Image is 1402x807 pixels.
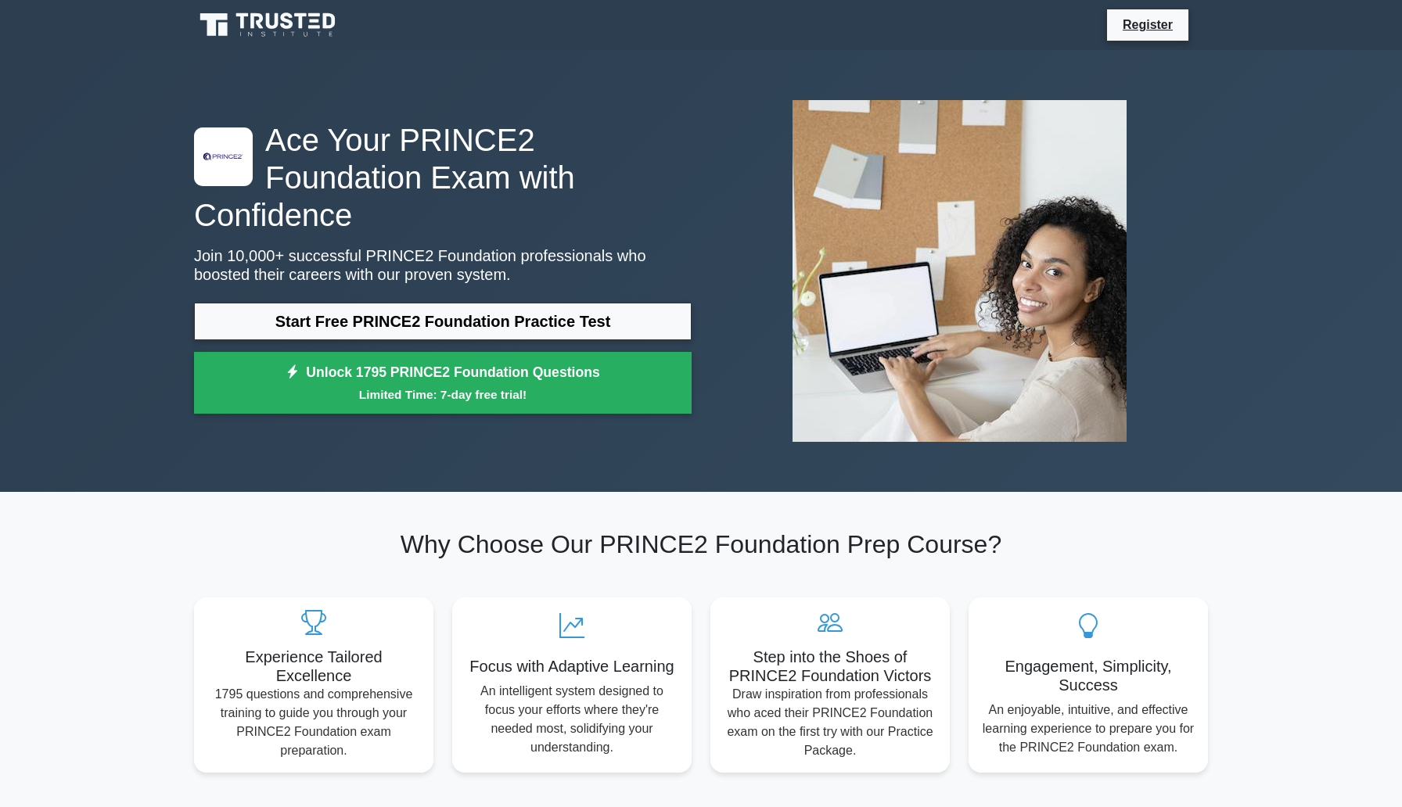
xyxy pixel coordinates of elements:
a: Unlock 1795 PRINCE2 Foundation QuestionsLimited Time: 7-day free trial! [194,352,692,414]
p: Join 10,000+ successful PRINCE2 Foundation professionals who boosted their careers with our prove... [194,246,692,284]
p: Draw inspiration from professionals who aced their PRINCE2 Foundation exam on the first try with ... [723,685,937,760]
h5: Step into the Shoes of PRINCE2 Foundation Victors [723,647,937,685]
h5: Engagement, Simplicity, Success [981,657,1195,694]
p: An enjoyable, intuitive, and effective learning experience to prepare you for the PRINCE2 Foundat... [981,701,1195,757]
a: Register [1113,15,1182,34]
h2: Why Choose Our PRINCE2 Foundation Prep Course? [194,529,1208,559]
p: 1795 questions and comprehensive training to guide you through your PRINCE2 Foundation exam prepa... [207,685,421,760]
h5: Experience Tailored Excellence [207,647,421,685]
p: An intelligent system designed to focus your efforts where they're needed most, solidifying your ... [465,682,679,757]
h5: Focus with Adaptive Learning [465,657,679,676]
h1: Ace Your PRINCE2 Foundation Exam with Confidence [194,121,692,234]
a: Start Free PRINCE2 Foundation Practice Test [194,303,692,340]
small: Limited Time: 7-day free trial! [214,386,672,403]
